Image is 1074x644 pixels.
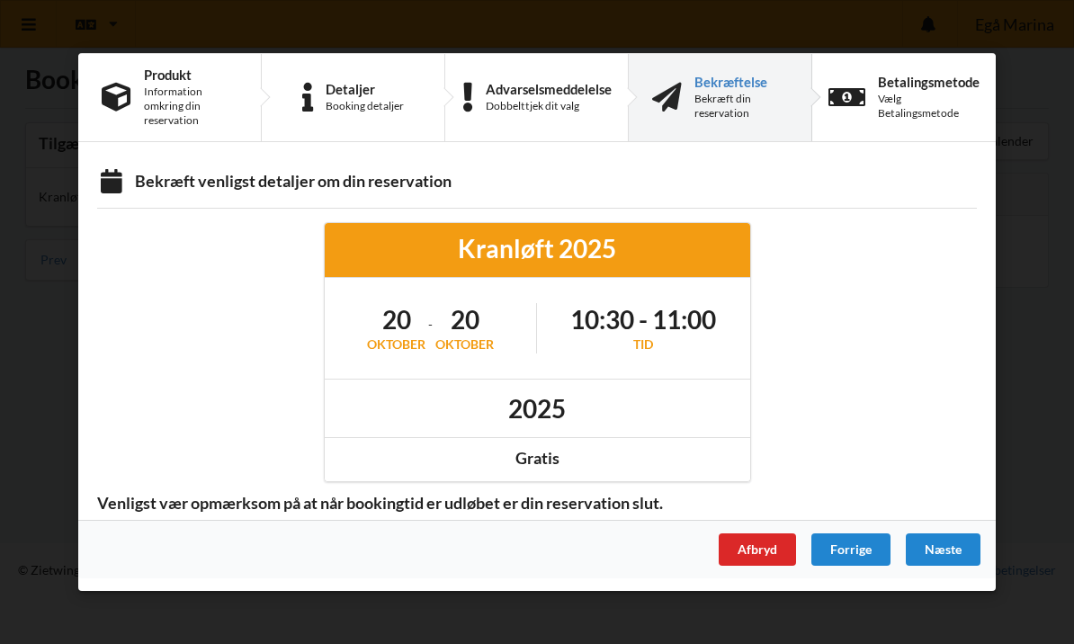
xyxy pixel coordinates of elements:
[326,82,404,96] div: Detaljer
[144,85,237,128] div: Information omkring din reservation
[85,493,676,514] span: Venligst vær opmærksom på at når bookingtid er udløbet er din reservation slut.
[97,171,977,195] div: Bekræft venligst detaljer om din reservation
[906,533,980,566] div: Næste
[719,533,796,566] div: Afbryd
[367,335,425,353] div: oktober
[570,303,716,335] h1: 10:30 - 11:00
[508,392,566,425] h1: 2025
[337,448,738,469] div: Gratis
[811,533,891,566] div: Forrige
[367,303,425,335] h1: 20
[694,75,788,89] div: Bekræftelse
[435,335,494,353] div: oktober
[326,99,404,113] div: Booking detaljer
[878,92,980,121] div: Vælg Betalingsmetode
[435,303,494,335] h1: 20
[337,232,738,264] div: Kranløft 2025
[570,335,716,353] div: Tid
[694,92,788,121] div: Bekræft din reservation
[878,75,980,89] div: Betalingsmetode
[428,317,433,332] span: -
[486,82,612,96] div: Advarselsmeddelelse
[144,67,237,82] div: Produkt
[486,99,612,113] div: Dobbelttjek dit valg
